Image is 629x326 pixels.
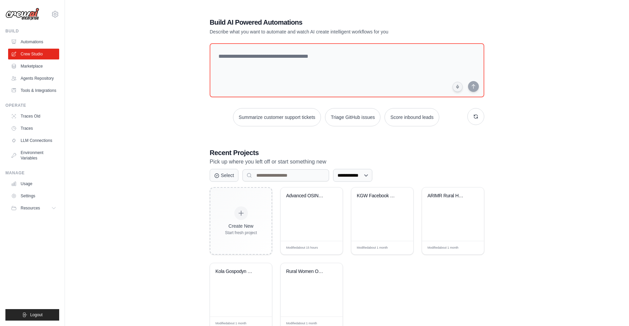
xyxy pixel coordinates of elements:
[325,108,380,126] button: Triage GitHub issues
[327,245,332,250] span: Edit
[8,203,59,214] button: Resources
[215,321,247,326] span: Modified about 1 month
[210,28,437,35] p: Describe what you want to automate and watch AI create intelligent workflows for you
[385,108,439,126] button: Score inbound leads
[8,178,59,189] a: Usage
[8,36,59,47] a: Automations
[8,135,59,146] a: LLM Connections
[286,246,318,250] span: Modified about 15 hours
[286,269,327,275] div: Rural Women Organizations Contact Database
[8,85,59,96] a: Tools & Integrations
[8,111,59,122] a: Traces Old
[210,148,484,157] h3: Recent Projects
[5,103,59,108] div: Operate
[327,321,332,326] span: Edit
[5,8,39,21] img: Logo
[210,18,437,27] h1: Build AI Powered Automations
[452,82,463,92] button: Click to speak your automation idea
[225,230,257,235] div: Start fresh project
[233,108,321,126] button: Summarize customer support tickets
[5,170,59,176] div: Manage
[21,205,40,211] span: Resources
[286,193,327,199] div: Advanced OSINT Biography & Social Intelligence System
[8,49,59,59] a: Crew Studio
[8,123,59,134] a: Traces
[286,321,317,326] span: Modified about 1 month
[8,191,59,201] a: Settings
[256,321,262,326] span: Edit
[8,61,59,72] a: Marketplace
[8,73,59,84] a: Agents Repository
[397,245,403,250] span: Edit
[357,246,388,250] span: Modified about 1 month
[30,312,43,318] span: Logout
[8,147,59,164] a: Environment Variables
[225,223,257,229] div: Create New
[427,193,468,199] div: ARIMR Rural Housewives Circles Data Collection
[468,245,474,250] span: Edit
[357,193,398,199] div: KGW Facebook Profile Finder
[215,269,256,275] div: Kola Gospodyn Wiejskich - Wyszukiwarka Danych Kontaktowych
[210,157,484,166] p: Pick up where you left off or start something new
[5,28,59,34] div: Build
[210,169,238,182] button: Select
[5,309,59,321] button: Logout
[467,108,484,125] button: Get new suggestions
[427,246,459,250] span: Modified about 1 month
